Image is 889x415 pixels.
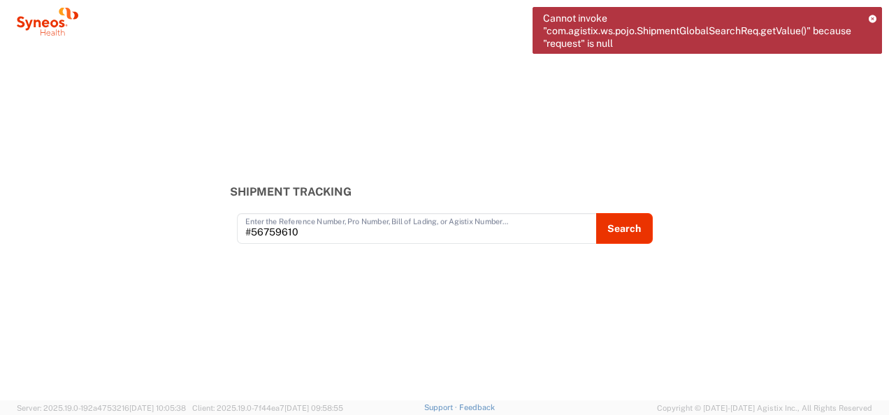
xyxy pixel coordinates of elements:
span: Client: 2025.19.0-7f44ea7 [192,404,343,412]
span: [DATE] 10:05:38 [129,404,186,412]
span: [DATE] 09:58:55 [284,404,343,412]
span: Copyright © [DATE]-[DATE] Agistix Inc., All Rights Reserved [657,402,872,414]
a: Feedback [459,403,495,412]
span: Server: 2025.19.0-192a4753216 [17,404,186,412]
a: Support [424,403,459,412]
button: Search [596,213,653,244]
h3: Shipment Tracking [230,185,660,198]
span: Cannot invoke "com.agistix.ws.pojo.ShipmentGlobalSearchReq.getValue()" because "request" is null [543,12,859,50]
